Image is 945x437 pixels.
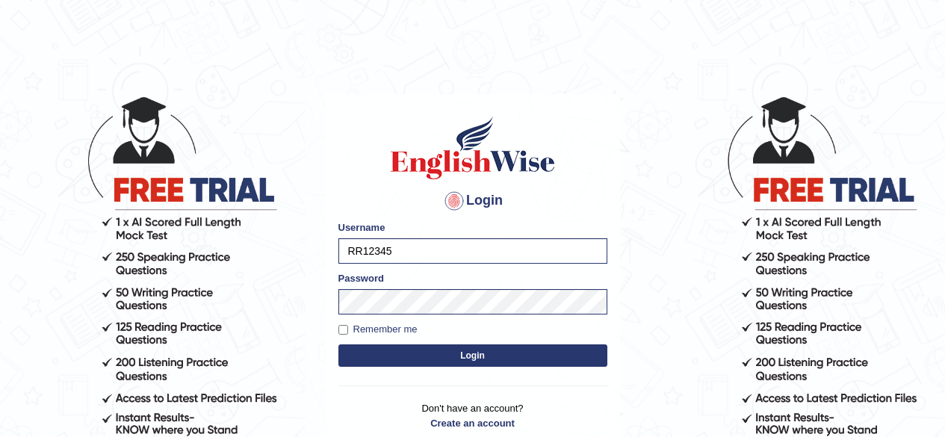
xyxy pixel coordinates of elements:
[338,416,607,430] a: Create an account
[338,271,384,285] label: Password
[388,114,558,182] img: Logo of English Wise sign in for intelligent practice with AI
[338,344,607,367] button: Login
[338,325,348,335] input: Remember me
[338,189,607,213] h4: Login
[338,322,418,337] label: Remember me
[338,220,385,235] label: Username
